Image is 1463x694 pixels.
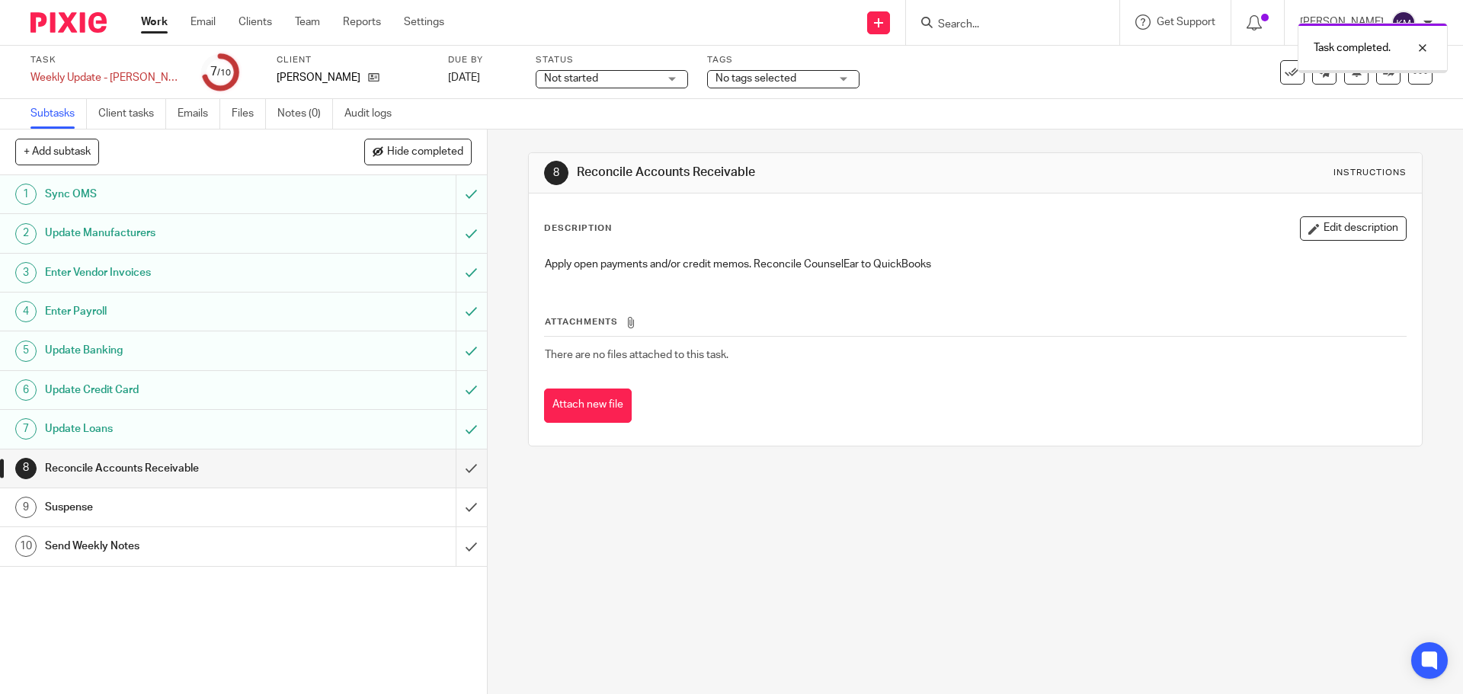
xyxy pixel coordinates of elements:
[448,54,517,66] label: Due by
[217,69,231,77] small: /10
[141,14,168,30] a: Work
[295,14,320,30] a: Team
[545,350,728,360] span: There are no files attached to this task.
[45,300,309,323] h1: Enter Payroll
[232,99,266,129] a: Files
[544,389,632,423] button: Attach new file
[15,139,99,165] button: + Add subtask
[715,73,796,84] span: No tags selected
[1300,216,1407,241] button: Edit description
[1314,40,1391,56] p: Task completed.
[45,183,309,206] h1: Sync OMS
[30,54,183,66] label: Task
[15,301,37,322] div: 4
[45,339,309,362] h1: Update Banking
[30,99,87,129] a: Subtasks
[277,54,429,66] label: Client
[30,12,107,33] img: Pixie
[45,417,309,440] h1: Update Loans
[404,14,444,30] a: Settings
[238,14,272,30] a: Clients
[536,54,688,66] label: Status
[178,99,220,129] a: Emails
[15,458,37,479] div: 8
[15,536,37,557] div: 10
[545,257,1405,272] p: Apply open payments and/or credit memos. Reconcile CounselEar to QuickBooks
[98,99,166,129] a: Client tasks
[15,262,37,283] div: 3
[448,72,480,83] span: [DATE]
[707,54,860,66] label: Tags
[15,184,37,205] div: 1
[544,222,612,235] p: Description
[45,222,309,245] h1: Update Manufacturers
[30,70,183,85] div: Weekly Update - Fligor 2
[545,318,618,326] span: Attachments
[15,497,37,518] div: 9
[15,341,37,362] div: 5
[387,146,463,158] span: Hide completed
[45,261,309,284] h1: Enter Vendor Invoices
[190,14,216,30] a: Email
[544,161,568,185] div: 8
[1333,167,1407,179] div: Instructions
[1391,11,1416,35] img: svg%3E
[30,70,183,85] div: Weekly Update - [PERSON_NAME] 2
[343,14,381,30] a: Reports
[45,379,309,401] h1: Update Credit Card
[277,70,360,85] p: [PERSON_NAME]
[15,418,37,440] div: 7
[15,223,37,245] div: 2
[577,165,1008,181] h1: Reconcile Accounts Receivable
[364,139,472,165] button: Hide completed
[15,379,37,401] div: 6
[45,457,309,480] h1: Reconcile Accounts Receivable
[45,535,309,558] h1: Send Weekly Notes
[277,99,333,129] a: Notes (0)
[45,496,309,519] h1: Suspense
[544,73,598,84] span: Not started
[210,63,231,81] div: 7
[344,99,403,129] a: Audit logs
